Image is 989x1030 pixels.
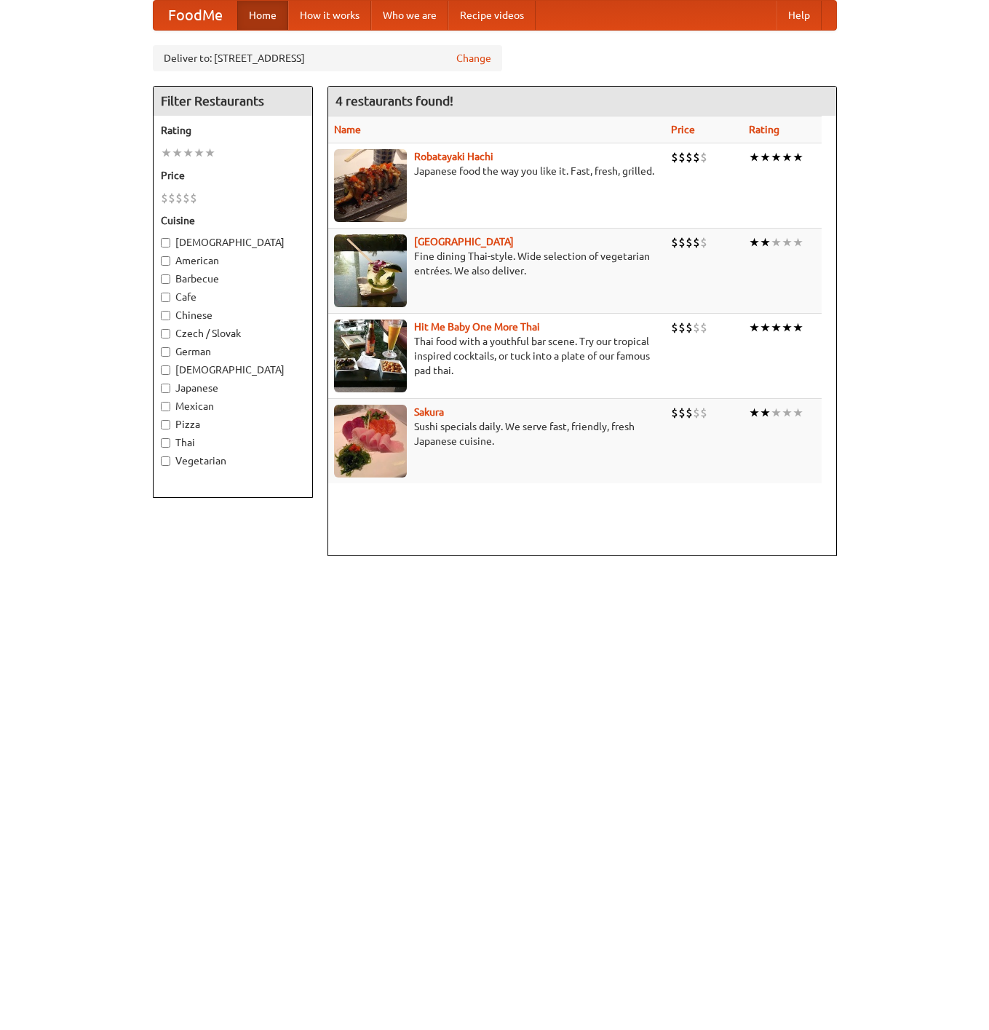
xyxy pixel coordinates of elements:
[700,234,707,250] li: $
[237,1,288,30] a: Home
[172,145,183,161] li: ★
[161,456,170,466] input: Vegetarian
[335,94,453,108] ng-pluralize: 4 restaurants found!
[194,145,204,161] li: ★
[154,87,312,116] h4: Filter Restaurants
[334,124,361,135] a: Name
[161,417,305,432] label: Pizza
[749,405,760,421] li: ★
[671,234,678,250] li: $
[686,405,693,421] li: $
[686,149,693,165] li: $
[456,51,491,66] a: Change
[678,405,686,421] li: $
[782,149,793,165] li: ★
[678,234,686,250] li: $
[334,405,407,478] img: sakura.jpg
[414,151,493,162] a: Robatayaki Hachi
[414,236,514,247] a: [GEOGRAPHIC_DATA]
[334,320,407,392] img: babythai.jpg
[776,1,822,30] a: Help
[693,405,700,421] li: $
[161,213,305,228] h5: Cuisine
[671,124,695,135] a: Price
[161,384,170,393] input: Japanese
[204,145,215,161] li: ★
[161,438,170,448] input: Thai
[686,234,693,250] li: $
[678,149,686,165] li: $
[793,405,803,421] li: ★
[760,234,771,250] li: ★
[700,149,707,165] li: $
[749,234,760,250] li: ★
[793,234,803,250] li: ★
[161,420,170,429] input: Pizza
[161,326,305,341] label: Czech / Slovak
[168,190,175,206] li: $
[153,45,502,71] div: Deliver to: [STREET_ADDRESS]
[760,405,771,421] li: ★
[161,145,172,161] li: ★
[288,1,371,30] a: How it works
[760,320,771,336] li: ★
[334,234,407,307] img: satay.jpg
[749,124,779,135] a: Rating
[782,320,793,336] li: ★
[161,311,170,320] input: Chinese
[161,256,170,266] input: American
[161,402,170,411] input: Mexican
[334,149,407,222] img: robatayaki.jpg
[760,149,771,165] li: ★
[161,123,305,138] h5: Rating
[161,293,170,302] input: Cafe
[414,406,444,418] a: Sakura
[334,334,660,378] p: Thai food with a youthful bar scene. Try our tropical inspired cocktails, or tuck into a plate of...
[371,1,448,30] a: Who we are
[671,320,678,336] li: $
[693,234,700,250] li: $
[700,320,707,336] li: $
[448,1,536,30] a: Recipe videos
[183,145,194,161] li: ★
[782,234,793,250] li: ★
[678,320,686,336] li: $
[161,453,305,468] label: Vegetarian
[693,320,700,336] li: $
[161,363,305,377] label: [DEMOGRAPHIC_DATA]
[782,405,793,421] li: ★
[175,190,183,206] li: $
[161,274,170,284] input: Barbecue
[161,399,305,413] label: Mexican
[334,164,660,178] p: Japanese food the way you like it. Fast, fresh, grilled.
[793,320,803,336] li: ★
[161,329,170,338] input: Czech / Slovak
[671,405,678,421] li: $
[771,149,782,165] li: ★
[334,249,660,278] p: Fine dining Thai-style. Wide selection of vegetarian entrées. We also deliver.
[190,190,197,206] li: $
[793,149,803,165] li: ★
[154,1,237,30] a: FoodMe
[161,435,305,450] label: Thai
[771,405,782,421] li: ★
[671,149,678,165] li: $
[414,321,540,333] a: Hit Me Baby One More Thai
[700,405,707,421] li: $
[161,344,305,359] label: German
[161,381,305,395] label: Japanese
[749,320,760,336] li: ★
[161,168,305,183] h5: Price
[183,190,190,206] li: $
[161,290,305,304] label: Cafe
[161,190,168,206] li: $
[771,320,782,336] li: ★
[161,238,170,247] input: [DEMOGRAPHIC_DATA]
[161,272,305,286] label: Barbecue
[161,308,305,322] label: Chinese
[161,253,305,268] label: American
[161,365,170,375] input: [DEMOGRAPHIC_DATA]
[771,234,782,250] li: ★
